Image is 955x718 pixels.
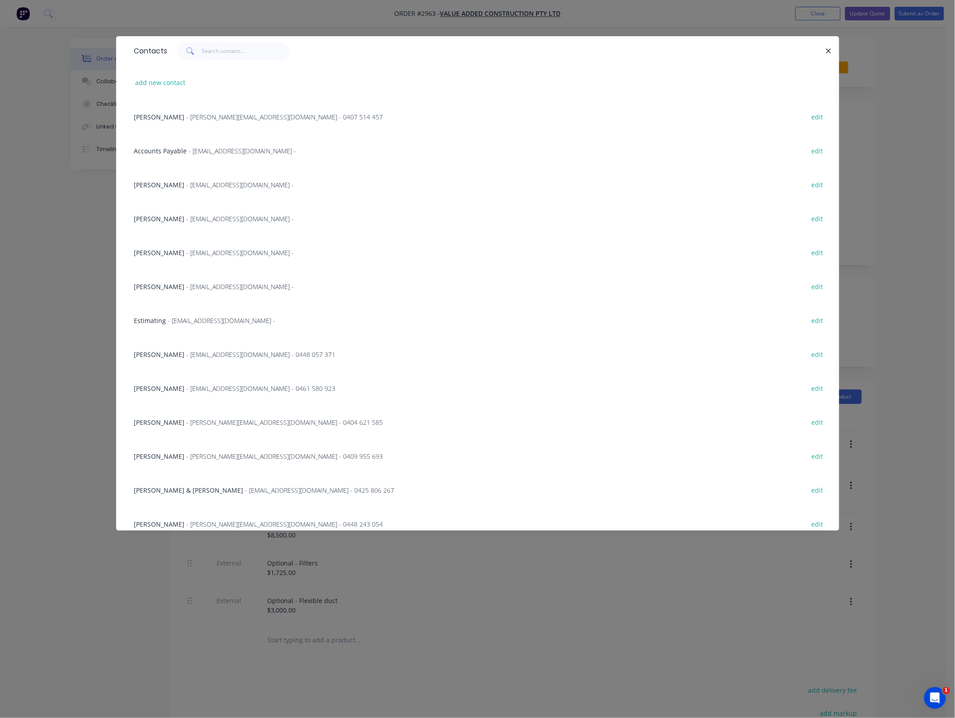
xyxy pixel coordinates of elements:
[807,178,828,190] button: edit
[134,282,185,291] span: [PERSON_NAME]
[807,484,828,496] button: edit
[134,452,185,461] span: [PERSON_NAME]
[245,486,395,495] span: - [EMAIL_ADDRESS][DOMAIN_NAME] - 0425 806 267
[187,113,383,121] span: - [PERSON_NAME][EMAIL_ADDRESS][DOMAIN_NAME] - 0407 514 457
[130,37,168,66] div: Contacts
[134,486,244,495] span: [PERSON_NAME] & [PERSON_NAME]
[131,76,190,89] button: add new contact
[187,452,383,461] span: - [PERSON_NAME][EMAIL_ADDRESS][DOMAIN_NAME] - 0409 955 693
[807,144,828,157] button: edit
[134,520,185,528] span: [PERSON_NAME]
[187,418,383,427] span: - [PERSON_NAME][EMAIL_ADDRESS][DOMAIN_NAME] - 0404 621 585
[187,282,294,291] span: - [EMAIL_ADDRESS][DOMAIN_NAME] -
[134,418,185,427] span: [PERSON_NAME]
[807,212,828,224] button: edit
[187,248,294,257] span: - [EMAIL_ADDRESS][DOMAIN_NAME] -
[187,181,294,189] span: - [EMAIL_ADDRESS][DOMAIN_NAME] -
[807,416,828,428] button: edit
[134,316,166,325] span: Estimating
[187,520,383,528] span: - [PERSON_NAME][EMAIL_ADDRESS][DOMAIN_NAME] - 0448 243 054
[134,214,185,223] span: [PERSON_NAME]
[134,248,185,257] span: [PERSON_NAME]
[807,382,828,394] button: edit
[807,314,828,326] button: edit
[943,687,950,694] span: 1
[202,42,290,60] input: Search contacts...
[134,113,185,121] span: [PERSON_NAME]
[187,214,294,223] span: - [EMAIL_ADDRESS][DOMAIN_NAME] -
[924,687,946,709] iframe: Intercom live chat
[807,280,828,292] button: edit
[807,450,828,462] button: edit
[134,147,187,155] span: Accounts Payable
[807,246,828,258] button: edit
[807,348,828,360] button: edit
[189,147,296,155] span: - [EMAIL_ADDRESS][DOMAIN_NAME] -
[134,181,185,189] span: [PERSON_NAME]
[134,384,185,393] span: [PERSON_NAME]
[807,110,828,123] button: edit
[134,350,185,359] span: [PERSON_NAME]
[807,518,828,530] button: edit
[187,350,336,359] span: - [EMAIL_ADDRESS][DOMAIN_NAME] - 0448 057 371
[168,316,276,325] span: - [EMAIL_ADDRESS][DOMAIN_NAME] -
[187,384,336,393] span: - [EMAIL_ADDRESS][DOMAIN_NAME] - 0461 580 923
